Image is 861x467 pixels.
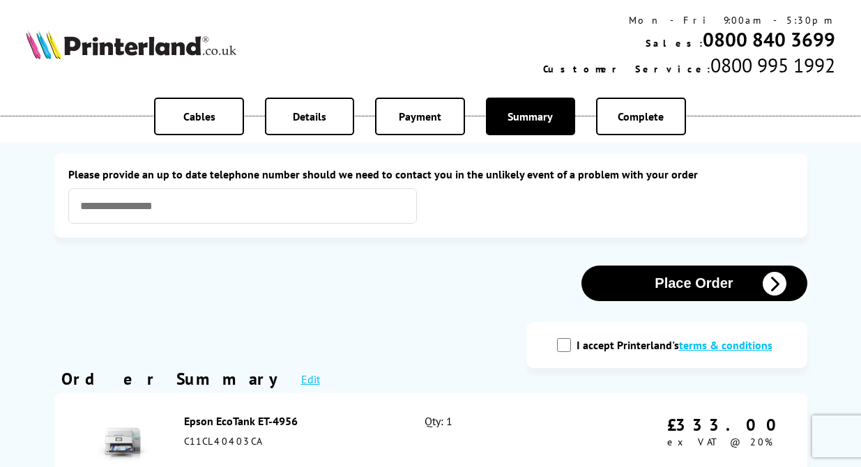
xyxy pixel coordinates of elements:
[301,372,320,386] a: Edit
[293,109,326,123] span: Details
[68,167,793,181] label: Please provide an up to date telephone number should we need to contact you in the unlikely event...
[98,412,147,461] img: Epson EcoTank ET-4956
[543,14,835,26] div: Mon - Fri 9:00am - 5:30pm
[667,436,772,448] span: ex VAT @ 20%
[425,414,569,461] div: Qty: 1
[710,52,835,78] span: 0800 995 1992
[646,37,703,49] span: Sales:
[26,30,236,60] img: Printerland Logo
[581,266,807,301] button: Place Order
[618,109,664,123] span: Complete
[703,26,835,52] a: 0800 840 3699
[183,109,215,123] span: Cables
[543,63,710,75] span: Customer Service:
[184,414,395,428] div: Epson EcoTank ET-4956
[679,338,772,352] a: modal_tc
[577,338,779,352] label: I accept Printerland's
[399,109,441,123] span: Payment
[667,414,786,436] div: £333.00
[61,368,287,390] div: Order Summary
[508,109,553,123] span: Summary
[184,435,395,447] div: C11CL40403CA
